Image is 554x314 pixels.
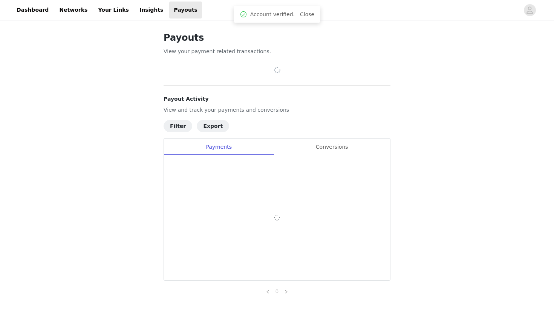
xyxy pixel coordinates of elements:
[164,31,390,45] h1: Payouts
[273,287,281,296] a: 0
[526,4,533,16] div: avatar
[164,48,390,55] p: View your payment related transactions.
[272,287,282,296] li: 0
[282,287,291,296] li: Next Page
[263,287,272,296] li: Previous Page
[197,120,229,132] button: Export
[164,139,274,155] div: Payments
[93,2,133,18] a: Your Links
[169,2,202,18] a: Payouts
[284,289,288,294] i: icon: right
[164,106,390,114] p: View and track your payments and conversions
[266,289,270,294] i: icon: left
[135,2,168,18] a: Insights
[164,95,390,103] h4: Payout Activity
[300,11,314,17] a: Close
[12,2,53,18] a: Dashboard
[274,139,390,155] div: Conversions
[250,11,295,18] span: Account verified.
[164,120,192,132] button: Filter
[55,2,92,18] a: Networks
